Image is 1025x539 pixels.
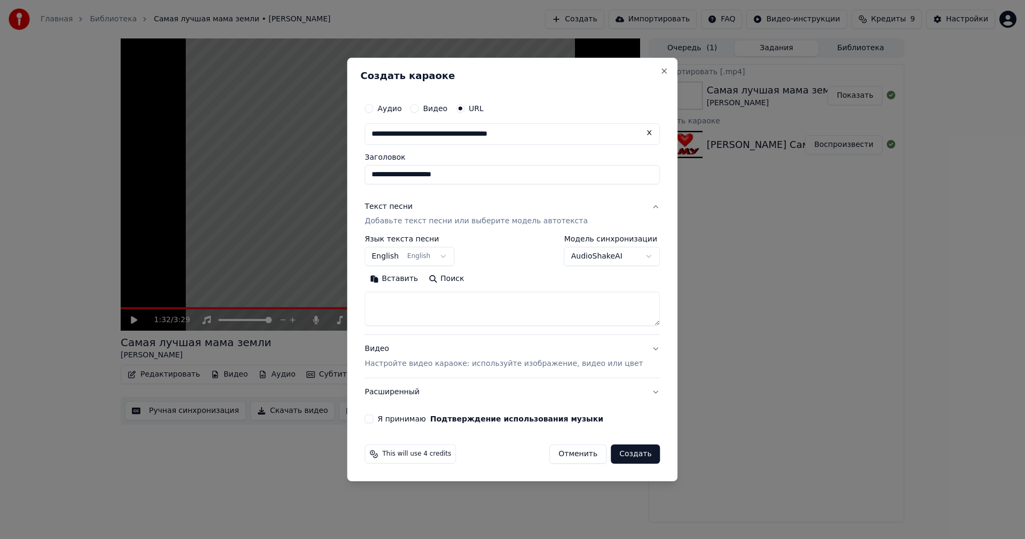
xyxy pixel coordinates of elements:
[469,105,484,112] label: URL
[365,193,660,236] button: Текст песниДобавьте текст песни или выберите модель автотекста
[365,344,643,370] div: Видео
[365,271,423,288] button: Вставить
[365,236,660,335] div: Текст песниДобавьте текст песни или выберите модель автотекста
[611,444,660,464] button: Создать
[430,415,603,423] button: Я принимаю
[377,415,603,423] label: Я принимаю
[423,105,447,112] label: Видео
[365,201,413,212] div: Текст песни
[564,236,660,243] label: Модель синхронизации
[365,335,660,378] button: ВидеоНастройте видео караоке: используйте изображение, видео или цвет
[423,271,469,288] button: Поиск
[549,444,606,464] button: Отменить
[382,450,451,458] span: This will use 4 credits
[365,378,660,406] button: Расширенный
[365,216,588,227] p: Добавьте текст песни или выберите модель автотекста
[365,358,643,369] p: Настройте видео караоке: используйте изображение, видео или цвет
[360,71,664,81] h2: Создать караоке
[377,105,401,112] label: Аудио
[365,153,660,161] label: Заголовок
[365,236,454,243] label: Язык текста песни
